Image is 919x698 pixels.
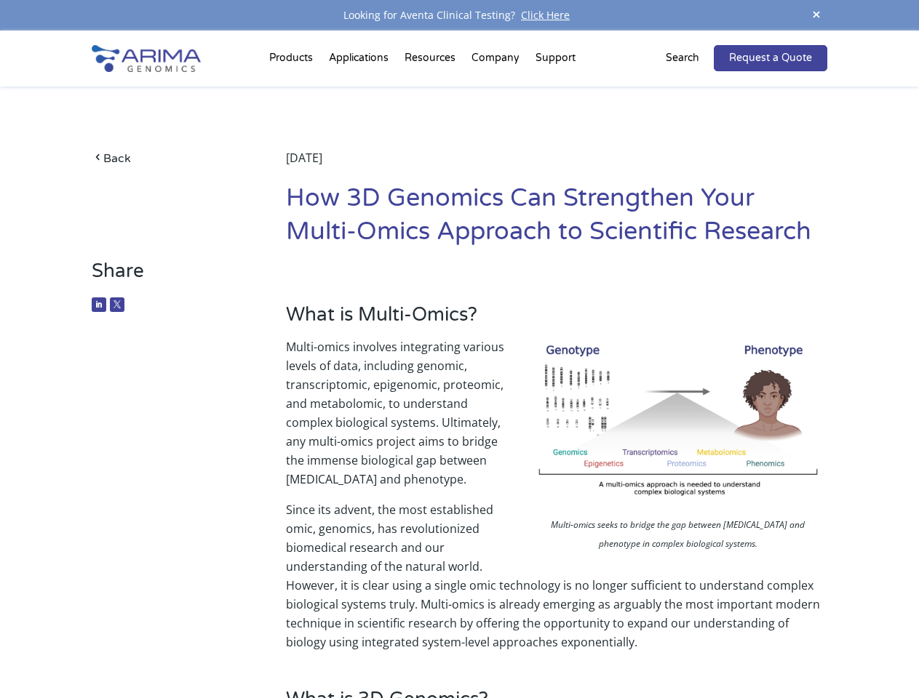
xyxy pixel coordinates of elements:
div: [DATE] [286,148,827,182]
h3: What is Multi-Omics? [286,303,827,337]
a: Click Here [515,8,576,22]
p: Multi-omics involves integrating various levels of data, including genomic, transcriptomic, epige... [286,337,827,500]
img: Arima-Genomics-logo [92,45,201,72]
a: Request a Quote [714,45,827,71]
p: Multi-omics seeks to bridge the gap between [MEDICAL_DATA] and phenotype in complex biological sy... [529,516,827,557]
h1: How 3D Genomics Can Strengthen Your Multi-Omics Approach to Scientific Research [286,182,827,260]
div: Looking for Aventa Clinical Testing? [92,6,827,25]
a: Back [92,148,245,168]
p: Search [666,49,699,68]
p: Since its advent, the most established omic, genomics, has revolutionized biomedical research and... [286,500,827,651]
h3: Share [92,260,245,294]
